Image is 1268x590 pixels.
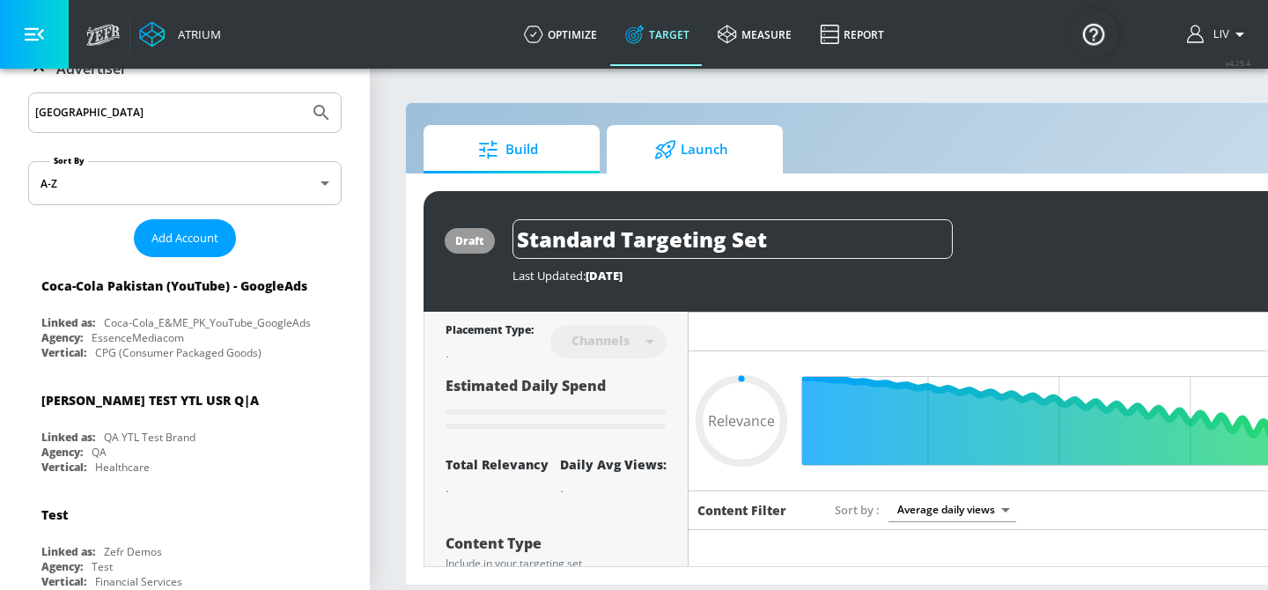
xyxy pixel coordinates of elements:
[560,456,667,473] div: Daily Avg Views:
[104,315,311,330] div: Coca-Cola_E&ME_PK_YouTube_GoogleAds
[455,233,484,248] div: draft
[41,506,68,523] div: Test
[697,502,786,519] h6: Content Filter
[95,460,150,475] div: Healthcare
[708,414,775,428] span: Relevance
[41,445,83,460] div: Agency:
[134,219,236,257] button: Add Account
[92,330,184,345] div: EssenceMediacom
[563,333,638,348] div: Channels
[302,93,341,132] button: Submit Search
[41,277,307,294] div: Coca-Cola Pakistan (YouTube) - GoogleAds
[28,379,342,479] div: [PERSON_NAME] TEST YTL USR Q|ALinked as:QA YTL Test BrandAgency:QAVertical:Healthcare
[446,456,549,473] div: Total Relevancy
[41,559,83,574] div: Agency:
[95,345,262,360] div: CPG (Consumer Packaged Goods)
[446,322,534,341] div: Placement Type:
[104,544,162,559] div: Zefr Demos
[41,544,95,559] div: Linked as:
[446,536,667,550] div: Content Type
[510,3,611,66] a: optimize
[50,155,88,166] label: Sort By
[624,129,758,171] span: Launch
[41,574,86,589] div: Vertical:
[446,376,606,395] span: Estimated Daily Spend
[835,502,880,518] span: Sort by
[41,460,86,475] div: Vertical:
[41,392,259,409] div: [PERSON_NAME] TEST YTL USR Q|A
[41,330,83,345] div: Agency:
[35,101,302,124] input: Search by name
[41,345,86,360] div: Vertical:
[56,59,127,78] p: Advertiser
[1069,9,1118,58] button: Open Resource Center
[441,129,575,171] span: Build
[586,268,623,284] span: [DATE]
[171,26,221,42] div: Atrium
[92,445,107,460] div: QA
[41,430,95,445] div: Linked as:
[806,3,898,66] a: Report
[1206,28,1229,41] span: login as: liv.ho@zefr.com
[95,574,182,589] div: Financial Services
[41,315,95,330] div: Linked as:
[704,3,806,66] a: measure
[446,558,667,569] div: Include in your targeting set
[446,376,667,435] div: Estimated Daily Spend
[28,264,342,365] div: Coca-Cola Pakistan (YouTube) - GoogleAdsLinked as:Coca-Cola_E&ME_PK_YouTube_GoogleAdsAgency:Essen...
[1187,24,1250,45] button: Liv
[151,228,218,248] span: Add Account
[92,559,113,574] div: Test
[28,44,342,93] div: Advertiser
[888,498,1016,521] div: Average daily views
[104,430,195,445] div: QA YTL Test Brand
[139,21,221,48] a: Atrium
[611,3,704,66] a: Target
[28,161,342,205] div: A-Z
[1226,58,1250,68] span: v 4.25.4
